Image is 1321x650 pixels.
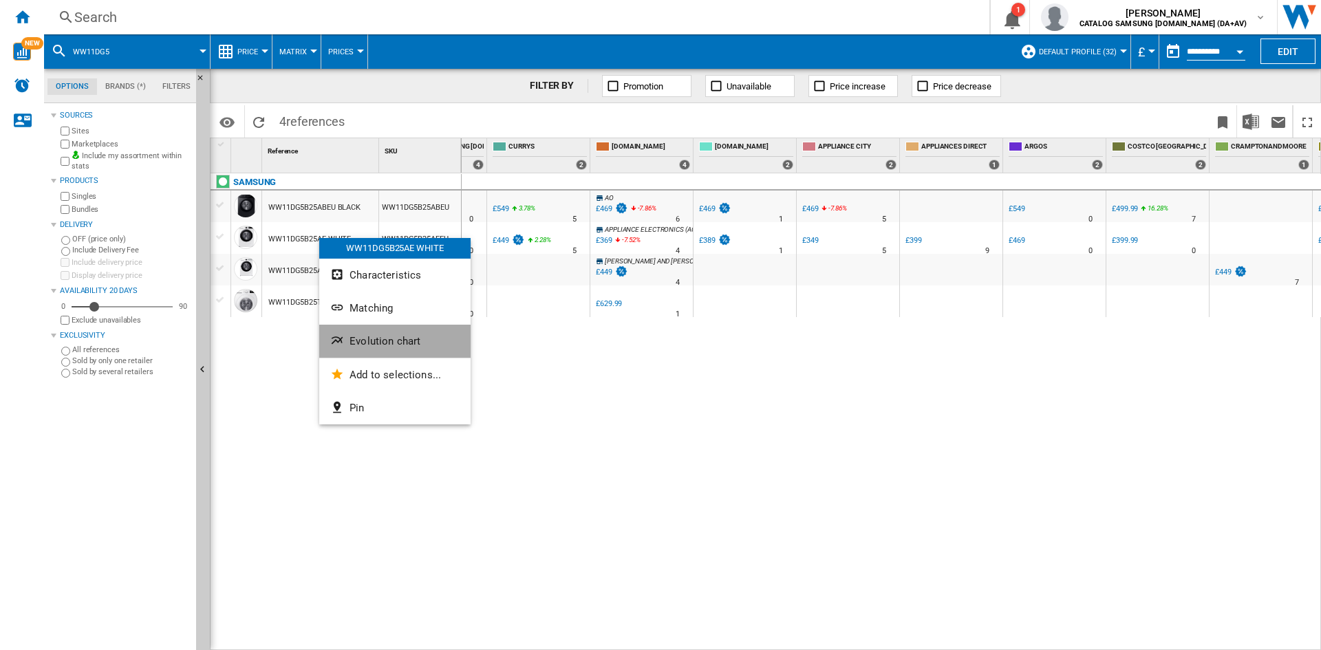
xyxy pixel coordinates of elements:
div: WW11DG5B25AE WHITE [319,238,471,259]
button: Characteristics [319,259,471,292]
span: Add to selections... [350,369,441,381]
span: Matching [350,302,393,314]
button: Evolution chart [319,325,471,358]
span: Pin [350,402,364,414]
button: Matching [319,292,471,325]
button: Pin... [319,391,471,424]
span: Evolution chart [350,335,420,347]
button: Add to selections... [319,358,471,391]
span: Characteristics [350,269,421,281]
